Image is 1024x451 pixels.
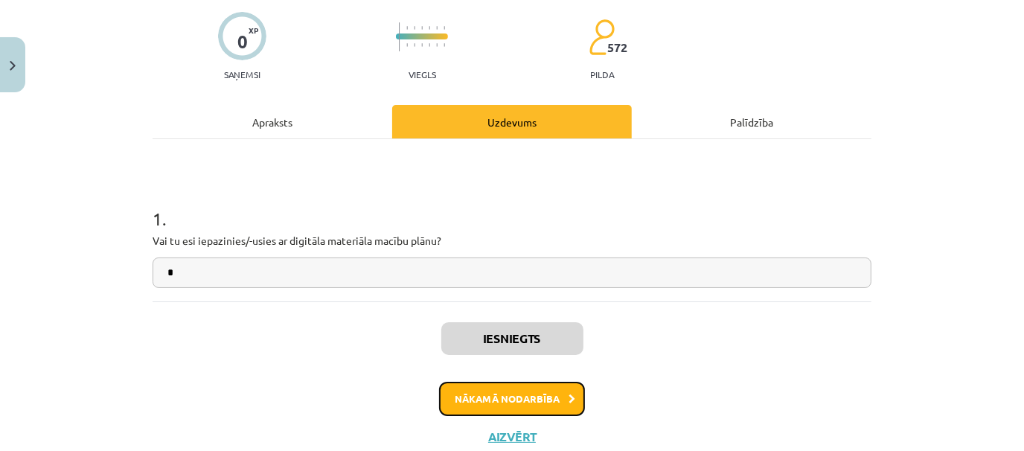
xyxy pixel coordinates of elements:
[590,69,614,80] p: pilda
[153,233,871,249] p: Vai tu esi iepazinies/-usies ar digitāla materiāla macību plānu?
[399,22,400,51] img: icon-long-line-d9ea69661e0d244f92f715978eff75569469978d946b2353a9bb055b3ed8787d.svg
[237,31,248,52] div: 0
[421,43,423,47] img: icon-short-line-57e1e144782c952c97e751825c79c345078a6d821885a25fce030b3d8c18986b.svg
[414,43,415,47] img: icon-short-line-57e1e144782c952c97e751825c79c345078a6d821885a25fce030b3d8c18986b.svg
[439,382,585,416] button: Nākamā nodarbība
[10,61,16,71] img: icon-close-lesson-0947bae3869378f0d4975bcd49f059093ad1ed9edebbc8119c70593378902aed.svg
[444,43,445,47] img: icon-short-line-57e1e144782c952c97e751825c79c345078a6d821885a25fce030b3d8c18986b.svg
[436,26,438,30] img: icon-short-line-57e1e144782c952c97e751825c79c345078a6d821885a25fce030b3d8c18986b.svg
[218,69,266,80] p: Saņemsi
[153,182,871,228] h1: 1 .
[153,105,392,138] div: Apraksts
[406,43,408,47] img: icon-short-line-57e1e144782c952c97e751825c79c345078a6d821885a25fce030b3d8c18986b.svg
[436,43,438,47] img: icon-short-line-57e1e144782c952c97e751825c79c345078a6d821885a25fce030b3d8c18986b.svg
[392,105,632,138] div: Uzdevums
[421,26,423,30] img: icon-short-line-57e1e144782c952c97e751825c79c345078a6d821885a25fce030b3d8c18986b.svg
[441,322,583,355] button: Iesniegts
[607,41,627,54] span: 572
[406,26,408,30] img: icon-short-line-57e1e144782c952c97e751825c79c345078a6d821885a25fce030b3d8c18986b.svg
[484,429,540,444] button: Aizvērt
[409,69,436,80] p: Viegls
[429,43,430,47] img: icon-short-line-57e1e144782c952c97e751825c79c345078a6d821885a25fce030b3d8c18986b.svg
[429,26,430,30] img: icon-short-line-57e1e144782c952c97e751825c79c345078a6d821885a25fce030b3d8c18986b.svg
[632,105,871,138] div: Palīdzība
[444,26,445,30] img: icon-short-line-57e1e144782c952c97e751825c79c345078a6d821885a25fce030b3d8c18986b.svg
[249,26,258,34] span: XP
[589,19,615,56] img: students-c634bb4e5e11cddfef0936a35e636f08e4e9abd3cc4e673bd6f9a4125e45ecb1.svg
[414,26,415,30] img: icon-short-line-57e1e144782c952c97e751825c79c345078a6d821885a25fce030b3d8c18986b.svg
